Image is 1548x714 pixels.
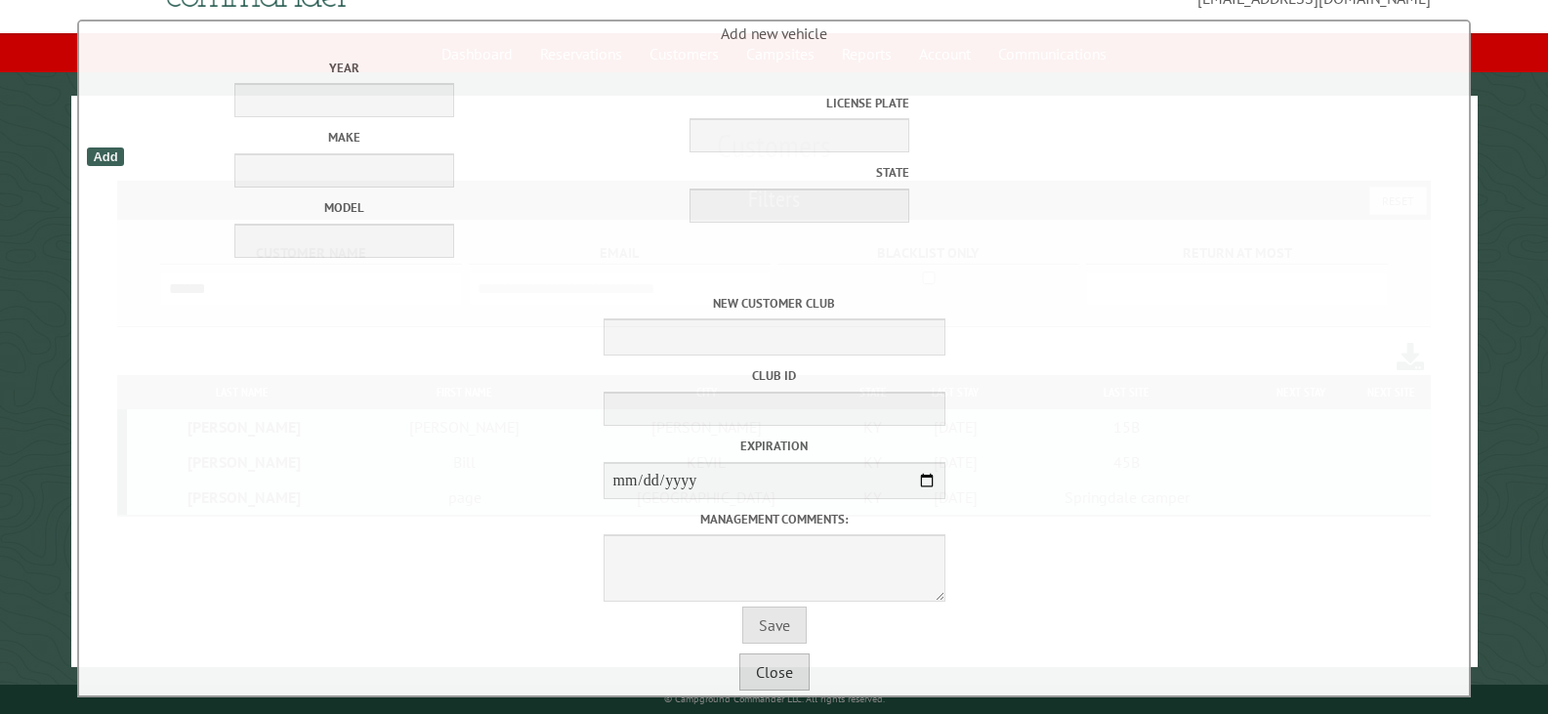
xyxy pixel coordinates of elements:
[158,198,530,217] label: Model
[664,693,885,705] small: © Campground Commander LLC. All rights reserved.
[84,510,1464,528] label: Management comments:
[742,607,807,644] button: Save
[537,94,909,112] label: License Plate
[739,653,810,691] button: Close
[84,366,1464,385] label: Club ID
[158,128,530,147] label: Make
[158,59,530,77] label: Year
[537,163,909,182] label: State
[84,294,1464,313] label: New customer club
[84,23,1464,271] span: Add new vehicle
[87,147,123,166] div: Add
[84,437,1464,455] label: Expiration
